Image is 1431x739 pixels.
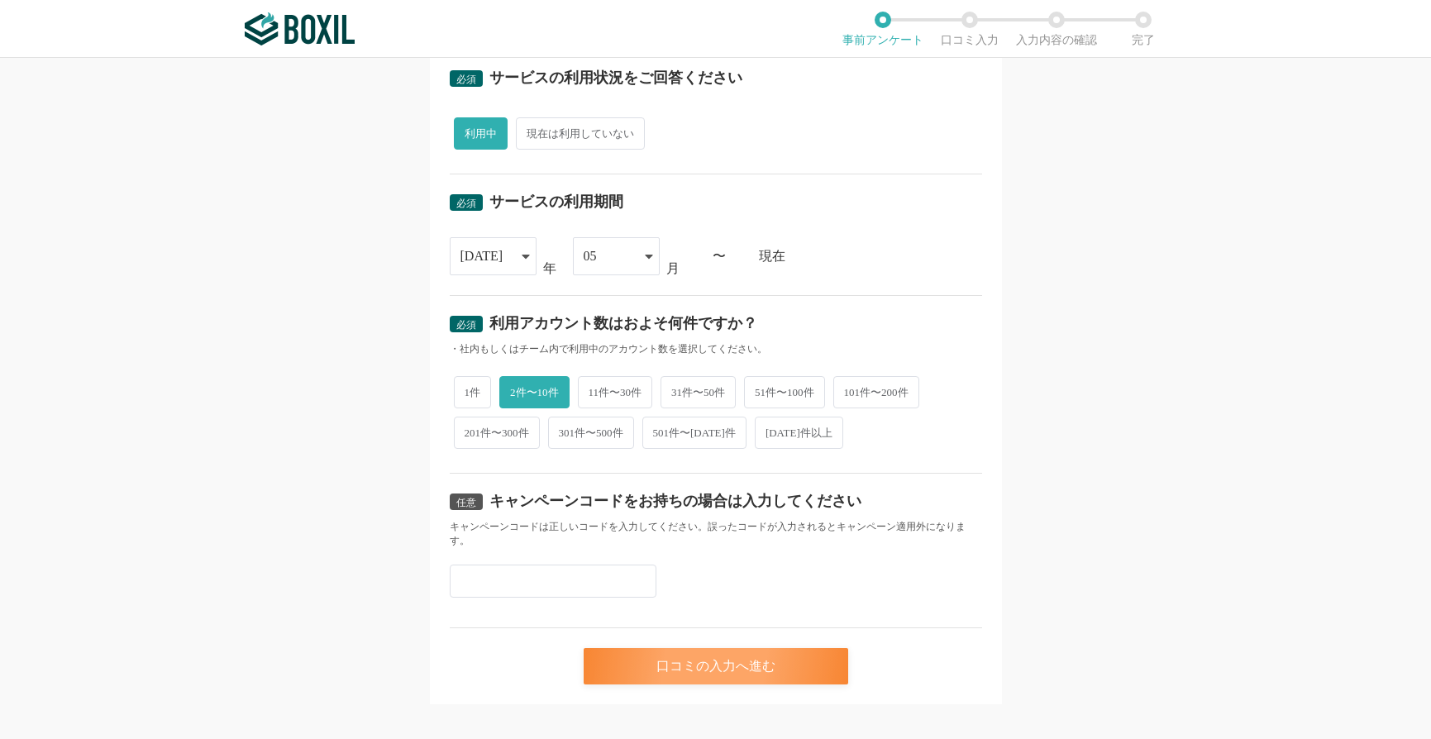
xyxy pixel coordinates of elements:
[642,417,747,449] span: 501件〜[DATE]件
[499,376,570,408] span: 2件〜10件
[744,376,825,408] span: 51件〜100件
[927,12,1014,46] li: 口コミ入力
[516,117,645,150] span: 現在は利用していない
[713,250,726,263] div: 〜
[543,262,556,275] div: 年
[1014,12,1100,46] li: 入力内容の確認
[460,238,503,274] div: [DATE]
[840,12,927,46] li: 事前アンケート
[454,417,540,449] span: 201件〜300件
[584,648,848,684] div: 口コミの入力へ進む
[548,417,634,449] span: 301件〜500件
[489,70,742,85] div: サービスの利用状況をご回答ください
[755,417,843,449] span: [DATE]件以上
[584,238,597,274] div: 05
[456,198,476,209] span: 必須
[454,376,492,408] span: 1件
[245,12,355,45] img: ボクシルSaaS_ロゴ
[450,342,982,356] div: ・社内もしくはチーム内で利用中のアカウント数を選択してください。
[759,250,982,263] div: 現在
[456,319,476,331] span: 必須
[833,376,919,408] span: 101件〜200件
[661,376,736,408] span: 31件〜50件
[578,376,653,408] span: 11件〜30件
[450,520,982,548] div: キャンペーンコードは正しいコードを入力してください。誤ったコードが入力されるとキャンペーン適用外になります。
[456,497,476,508] span: 任意
[666,262,680,275] div: 月
[1100,12,1187,46] li: 完了
[454,117,508,150] span: 利用中
[489,316,757,331] div: 利用アカウント数はおよそ何件ですか？
[456,74,476,85] span: 必須
[489,194,623,209] div: サービスの利用期間
[489,493,861,508] div: キャンペーンコードをお持ちの場合は入力してください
